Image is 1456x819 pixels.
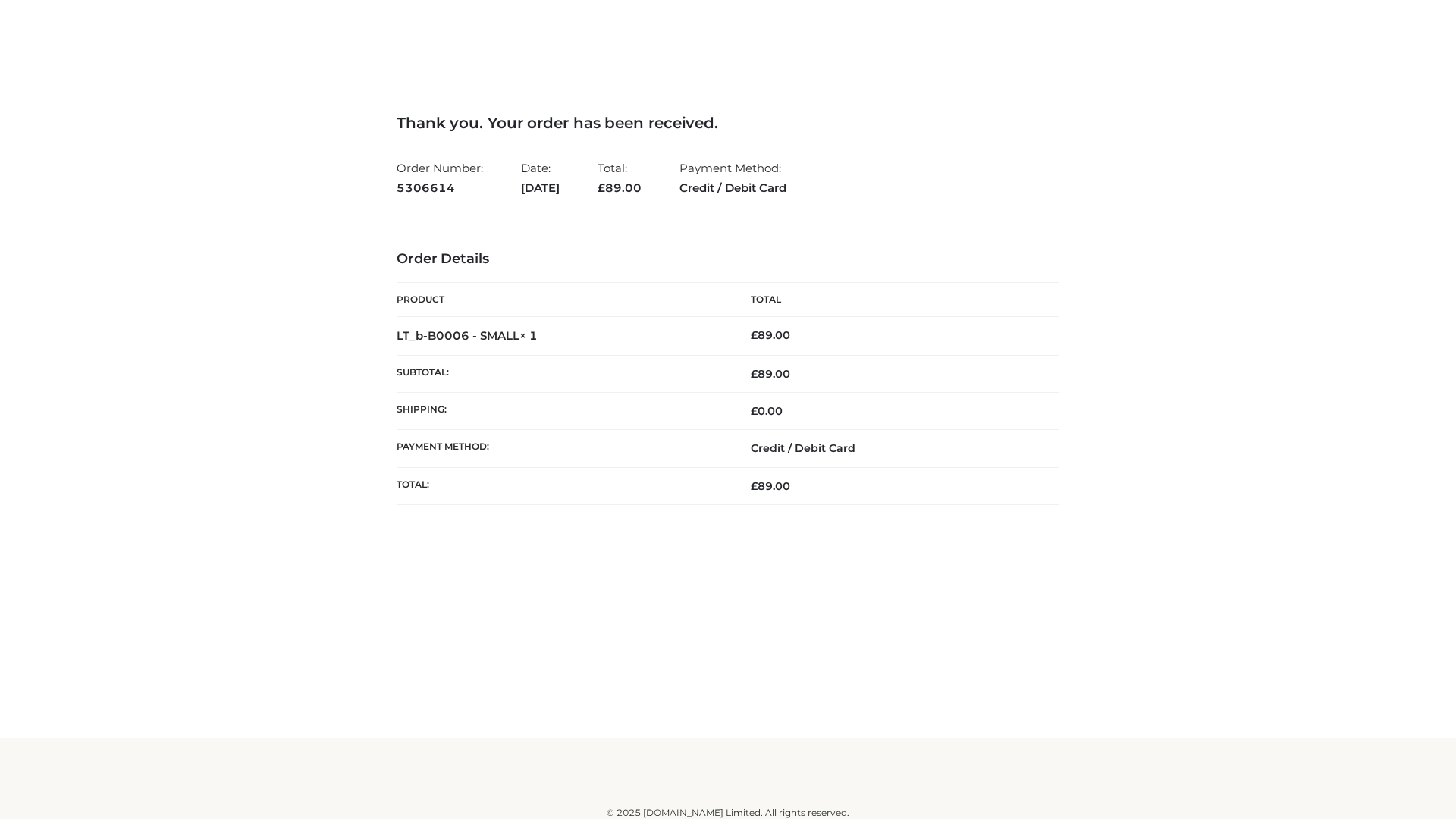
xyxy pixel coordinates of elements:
span: 89.00 [598,180,642,195]
span: £ [751,479,758,493]
span: £ [751,367,758,381]
span: £ [751,328,758,342]
strong: × 1 [519,328,538,343]
th: Product [397,283,728,317]
strong: Credit / Debit Card [679,178,786,198]
strong: 5306614 [397,178,483,198]
h3: Order Details [397,251,1059,268]
th: Payment method: [397,430,728,467]
th: Subtotal: [397,355,728,392]
th: Shipping: [397,393,728,430]
span: £ [598,180,605,195]
th: Total [728,283,1059,317]
strong: LT_b-B0006 - SMALL [397,328,538,343]
li: Total: [598,155,642,201]
td: Credit / Debit Card [728,430,1059,467]
bdi: 0.00 [751,404,783,418]
li: Date: [521,155,560,201]
th: Total: [397,467,728,504]
li: Payment Method: [679,155,786,201]
li: Order Number: [397,155,483,201]
bdi: 89.00 [751,328,790,342]
h3: Thank you. Your order has been received. [397,114,1059,132]
span: £ [751,404,758,418]
span: 89.00 [751,479,790,493]
span: 89.00 [751,367,790,381]
strong: [DATE] [521,178,560,198]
